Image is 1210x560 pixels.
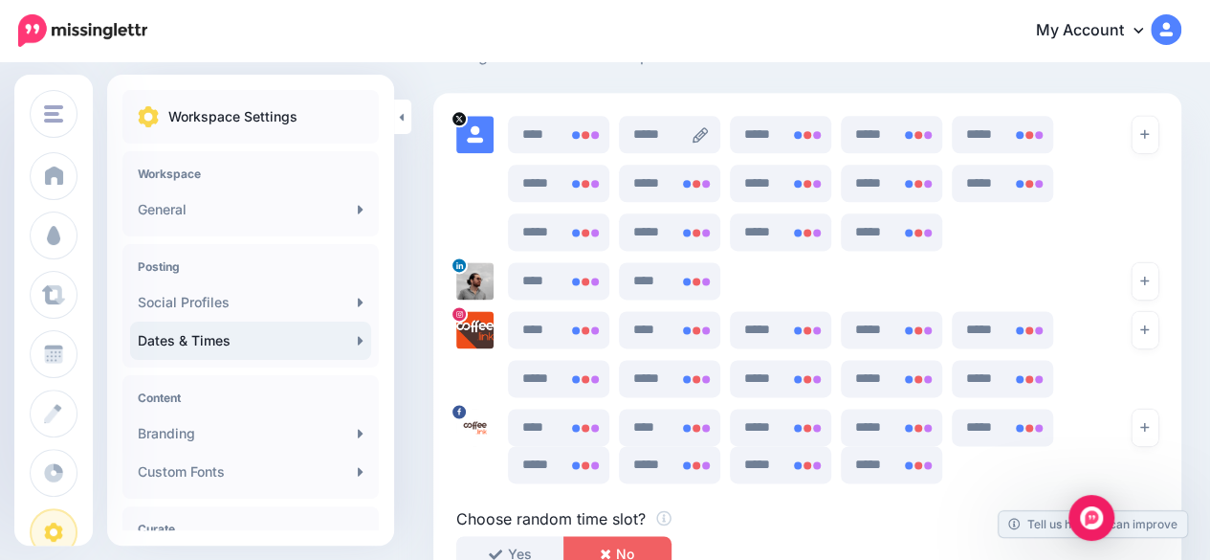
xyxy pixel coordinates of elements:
[456,311,494,348] img: 333911510_884594699500849_9000115307008195907_n-bsa127316.jpg
[18,14,147,47] img: Missinglettr
[138,522,363,536] h4: Curate
[138,391,363,405] h4: Content
[456,116,494,153] img: user_default_image.png
[44,105,63,123] img: menu.png
[130,453,371,491] a: Custom Fonts
[130,322,371,360] a: Dates & Times
[456,262,494,300] img: 1696256505061-50508.png
[456,409,494,446] img: 302425948_445226804296787_7036658424050383250_n-bsa127303.png
[130,190,371,229] a: General
[138,106,159,127] img: settings.png
[138,259,363,274] h4: Posting
[138,167,363,181] h4: Workspace
[130,414,371,453] a: Branding
[130,283,371,322] a: Social Profiles
[999,511,1187,537] a: Tell us how we can improve
[168,105,297,128] p: Workspace Settings
[1017,8,1181,55] a: My Account
[456,507,671,530] label: Choose random time slot?
[1068,495,1114,541] div: Open Intercom Messenger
